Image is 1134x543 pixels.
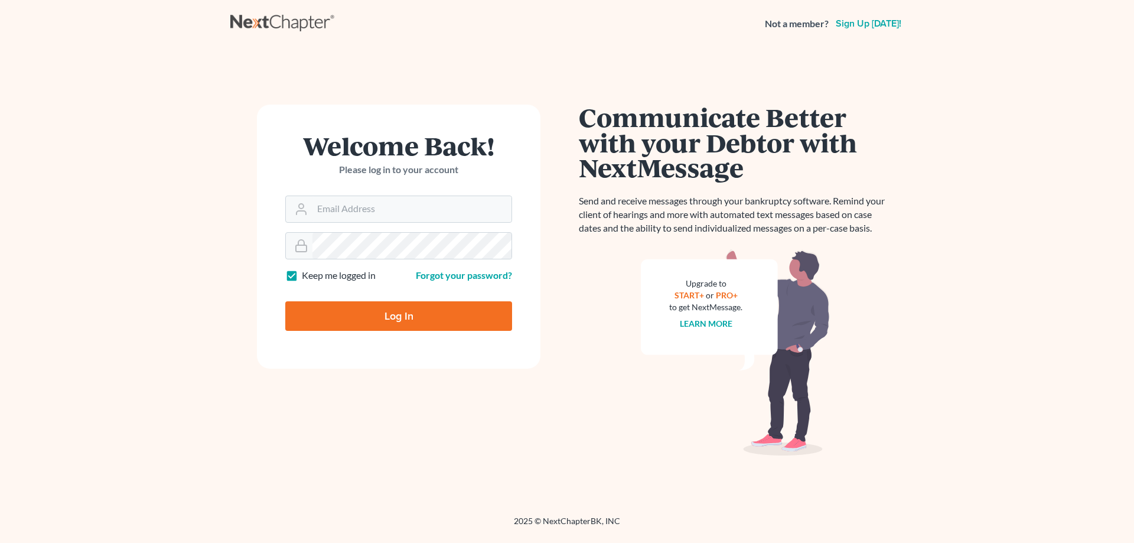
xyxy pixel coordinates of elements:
[579,105,892,180] h1: Communicate Better with your Debtor with NextMessage
[312,196,511,222] input: Email Address
[716,290,738,300] a: PRO+
[669,278,742,290] div: Upgrade to
[680,318,732,329] a: Learn more
[765,17,829,31] strong: Not a member?
[674,290,704,300] a: START+
[669,301,742,313] div: to get NextMessage.
[285,163,512,177] p: Please log in to your account
[706,290,714,300] span: or
[833,19,904,28] a: Sign up [DATE]!
[230,515,904,537] div: 2025 © NextChapterBK, INC
[416,269,512,281] a: Forgot your password?
[302,269,376,282] label: Keep me logged in
[641,249,830,456] img: nextmessage_bg-59042aed3d76b12b5cd301f8e5b87938c9018125f34e5fa2b7a6b67550977c72.svg
[285,301,512,331] input: Log In
[285,133,512,158] h1: Welcome Back!
[579,194,892,235] p: Send and receive messages through your bankruptcy software. Remind your client of hearings and mo...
